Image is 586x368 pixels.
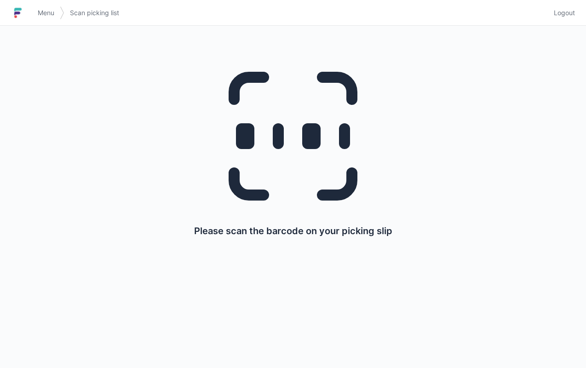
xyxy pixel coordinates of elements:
span: Scan picking list [70,8,119,17]
a: Scan picking list [64,5,125,21]
span: Menu [38,8,54,17]
p: Please scan the barcode on your picking slip [194,224,392,237]
a: Logout [548,5,575,21]
span: Logout [554,8,575,17]
img: logo-small.jpg [11,6,25,20]
a: Menu [32,5,60,21]
img: svg> [60,2,64,24]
